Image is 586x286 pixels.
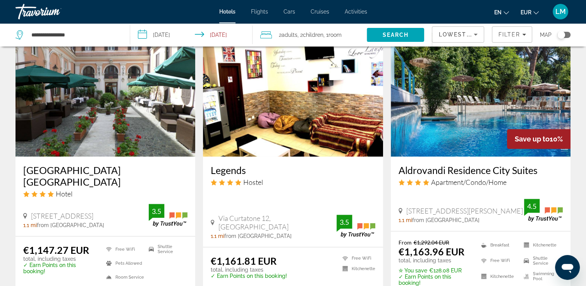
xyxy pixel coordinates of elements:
p: total, including taxes [399,257,471,264]
p: total, including taxes [23,256,96,262]
div: 4 star Apartment [399,178,563,186]
span: Hostel [243,178,263,186]
li: Pets Allowed [102,258,145,268]
span: ✮ You save [399,267,427,274]
span: from [GEOGRAPHIC_DATA] [412,217,479,223]
button: User Menu [550,3,571,20]
li: Free WiFi [102,244,145,254]
div: 3.5 [149,207,164,216]
img: Aldrovandi Residence City Suites [391,33,571,157]
a: Flights [251,9,268,15]
p: total, including taxes [211,267,287,273]
li: Shuttle Service [520,255,563,267]
li: Kitchenette [520,239,563,251]
a: [GEOGRAPHIC_DATA] [GEOGRAPHIC_DATA] [23,164,187,188]
img: TrustYou guest rating badge [337,215,375,238]
span: , 1 [323,29,342,40]
li: Room Service [102,272,145,282]
span: From [399,239,412,246]
ins: €1,161.81 EUR [211,255,277,267]
span: Search [383,32,409,38]
span: Lowest Price [438,31,488,38]
div: 4 star Hostel [211,178,375,186]
img: Legends [203,33,383,157]
span: EUR [521,9,531,16]
p: €128.08 EUR [399,267,471,274]
li: Kitchenette [477,270,520,282]
span: 1.1 mi [23,222,37,228]
span: , 2 [297,29,323,40]
div: 4.5 [524,202,540,211]
span: Map [540,29,552,40]
span: Children [303,32,323,38]
span: from [GEOGRAPHIC_DATA] [37,222,104,228]
li: Free WiFi [477,255,520,267]
span: en [494,9,502,16]
a: Hotels [219,9,235,15]
button: Filters [492,26,532,43]
li: Free WiFi [339,255,375,262]
p: ✓ Earn Points on this booking! [23,262,96,274]
button: Toggle map [552,31,571,38]
li: Kitchenette [339,265,375,272]
span: Adults [282,32,297,38]
a: Cruises [311,9,329,15]
button: Travelers: 2 adults, 2 children [253,23,367,47]
a: Aldrovandi Residence City Suites [399,164,563,176]
span: Via Curtatone 12, [GEOGRAPHIC_DATA] [218,214,337,231]
p: ✓ Earn Points on this booking! [211,273,287,279]
img: TrustYou guest rating badge [149,204,187,227]
div: 3.5 [337,217,352,227]
div: 10% [507,129,571,149]
span: Save up to [515,135,550,143]
span: from [GEOGRAPHIC_DATA] [224,233,292,239]
span: [STREET_ADDRESS] [31,212,93,220]
mat-select: Sort by [438,30,478,39]
span: 1.1 mi [211,233,224,239]
span: Filter [498,31,520,38]
p: ✓ Earn Points on this booking! [399,274,471,286]
a: Legends [211,164,375,176]
a: Activities [345,9,367,15]
span: [STREET_ADDRESS][PERSON_NAME] [406,207,523,215]
li: Breakfast [477,239,520,251]
a: Cars [284,9,295,15]
a: Travorium [15,2,93,22]
li: Shuttle Service [145,244,187,254]
button: Search [367,28,424,42]
button: Select check in and out date [130,23,253,47]
span: LM [555,8,566,16]
button: Change language [494,7,509,18]
span: Hotel [56,190,72,198]
span: 1.1 mi [399,217,412,223]
img: Relais Hotel Antico Palazzo Rospigliosi [15,33,195,157]
span: 2 [279,29,297,40]
span: Room [328,32,342,38]
ins: €1,147.27 EUR [23,244,89,256]
span: Apartment/Condo/Home [431,178,507,186]
del: €1,292.04 EUR [414,239,449,246]
iframe: Bouton de lancement de la fenêtre de messagerie [555,255,580,280]
button: Change currency [521,7,539,18]
div: 4 star Hotel [23,190,187,198]
input: Search hotel destination [31,29,118,41]
li: Swimming Pool [520,270,563,282]
ins: €1,163.96 EUR [399,246,464,257]
img: TrustYou guest rating badge [524,199,563,222]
